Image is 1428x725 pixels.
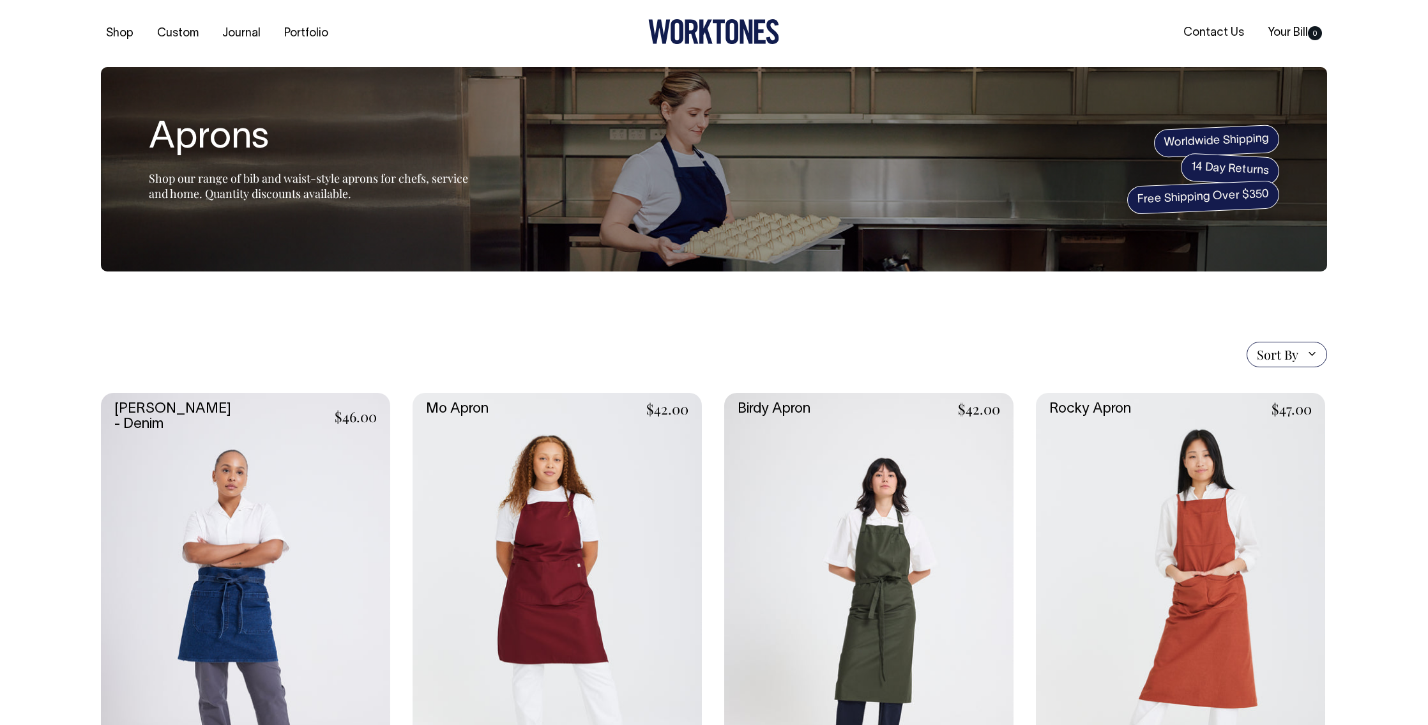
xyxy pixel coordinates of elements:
[279,23,333,44] a: Portfolio
[1308,26,1322,40] span: 0
[101,23,139,44] a: Shop
[1127,180,1280,215] span: Free Shipping Over $350
[1178,22,1249,43] a: Contact Us
[149,118,468,159] h1: Aprons
[149,171,468,201] span: Shop our range of bib and waist-style aprons for chefs, service and home. Quantity discounts avai...
[1153,125,1280,158] span: Worldwide Shipping
[1180,153,1280,186] span: 14 Day Returns
[152,23,204,44] a: Custom
[1257,347,1298,362] span: Sort By
[1263,22,1327,43] a: Your Bill0
[217,23,266,44] a: Journal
